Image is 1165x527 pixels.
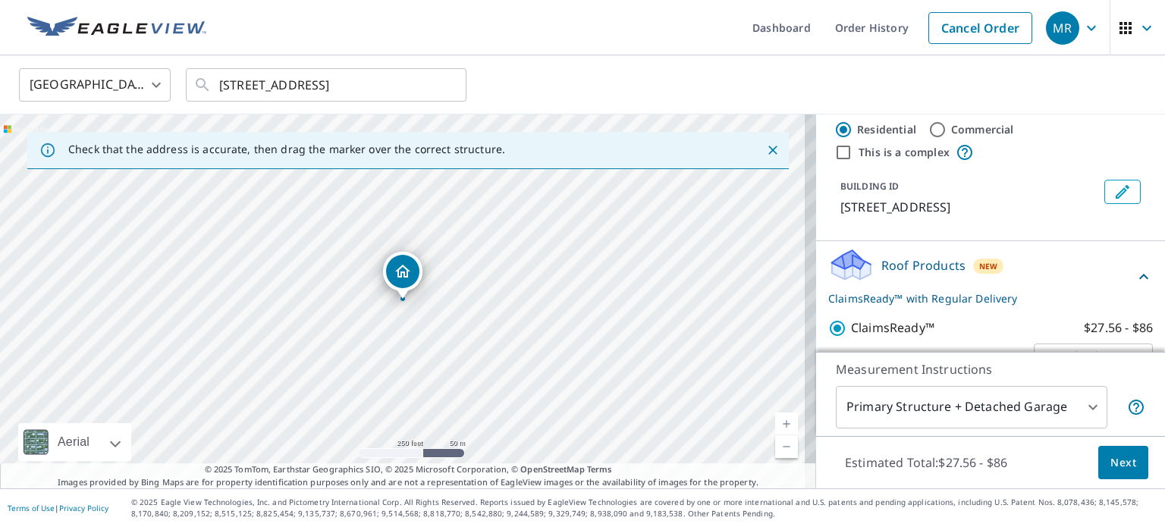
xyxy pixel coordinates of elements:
[1098,446,1148,480] button: Next
[775,435,798,458] a: Current Level 17, Zoom Out
[8,503,55,513] a: Terms of Use
[828,290,1135,306] p: ClaimsReady™ with Regular Delivery
[1110,453,1136,472] span: Next
[131,497,1157,519] p: © 2025 Eagle View Technologies, Inc. and Pictometry International Corp. All Rights Reserved. Repo...
[951,122,1014,137] label: Commercial
[775,413,798,435] a: Current Level 17, Zoom In
[979,260,998,272] span: New
[8,503,108,513] p: |
[840,180,899,193] p: BUILDING ID
[1046,11,1079,45] div: MR
[383,252,422,299] div: Dropped pin, building 1, Residential property, 427 E Main St Port Jefferson, OH 45360
[840,198,1098,216] p: [STREET_ADDRESS]
[587,463,612,475] a: Terms
[1104,180,1141,204] button: Edit building 1
[219,64,435,106] input: Search by address or latitude-longitude
[19,64,171,106] div: [GEOGRAPHIC_DATA]
[68,143,505,156] p: Check that the address is accurate, then drag the marker over the correct structure.
[833,446,1019,479] p: Estimated Total: $27.56 - $86
[836,386,1107,428] div: Primary Structure + Detached Garage
[857,122,916,137] label: Residential
[928,12,1032,44] a: Cancel Order
[881,256,966,274] p: Roof Products
[59,503,108,513] a: Privacy Policy
[53,423,94,461] div: Aerial
[763,140,783,160] button: Close
[859,145,950,160] label: This is a complex
[205,463,612,476] span: © 2025 TomTom, Earthstar Geographics SIO, © 2025 Microsoft Corporation, ©
[836,360,1145,378] p: Measurement Instructions
[18,423,131,461] div: Aerial
[828,247,1153,306] div: Roof ProductsNewClaimsReady™ with Regular Delivery
[1127,398,1145,416] span: Your report will include the primary structure and a detached garage if one exists.
[851,318,934,337] p: ClaimsReady™
[828,350,1034,364] p: Delivery
[1084,318,1153,337] p: $27.56 - $86
[27,17,206,39] img: EV Logo
[1034,336,1153,378] div: Regular $0
[520,463,584,475] a: OpenStreetMap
